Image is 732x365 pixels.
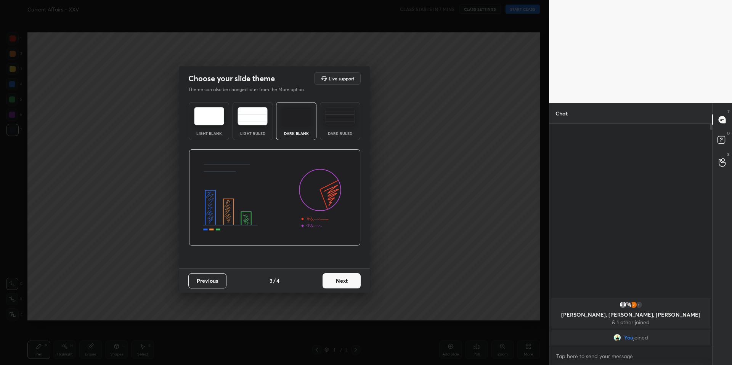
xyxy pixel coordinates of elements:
div: 1 [635,301,643,309]
h4: 4 [276,277,279,285]
img: default.png [619,301,627,309]
p: T [727,109,730,115]
button: Previous [188,273,226,288]
h5: Live support [329,76,354,81]
h4: 3 [270,277,273,285]
h4: / [273,277,276,285]
img: darkTheme.f0cc69e5.svg [281,107,311,125]
h2: Choose your slide theme [188,74,275,83]
p: Theme can also be changed later from the More option [188,86,312,93]
img: darkThemeBanner.d06ce4a2.svg [189,149,361,246]
img: 3 [630,301,637,309]
p: [PERSON_NAME], [PERSON_NAME], [PERSON_NAME] [556,312,706,318]
p: Chat [549,103,574,123]
div: Light Ruled [238,131,268,135]
p: D [727,130,730,136]
div: Light Blank [194,131,224,135]
div: Dark Ruled [325,131,355,135]
img: cbb332b380cd4d0a9bcabf08f684c34f.jpg [613,334,621,341]
img: 5baafa0f02e74305a5e0ea93d7b7dddb.jpg [624,301,632,309]
span: joined [633,335,648,341]
img: darkRuledTheme.de295e13.svg [325,107,355,125]
img: lightTheme.e5ed3b09.svg [194,107,224,125]
span: You [624,335,633,341]
div: grid [549,296,712,347]
div: Dark Blank [281,131,311,135]
button: Next [323,273,361,288]
img: lightRuledTheme.5fabf969.svg [238,107,268,125]
p: G [727,152,730,157]
p: & 1 other joined [556,319,706,325]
